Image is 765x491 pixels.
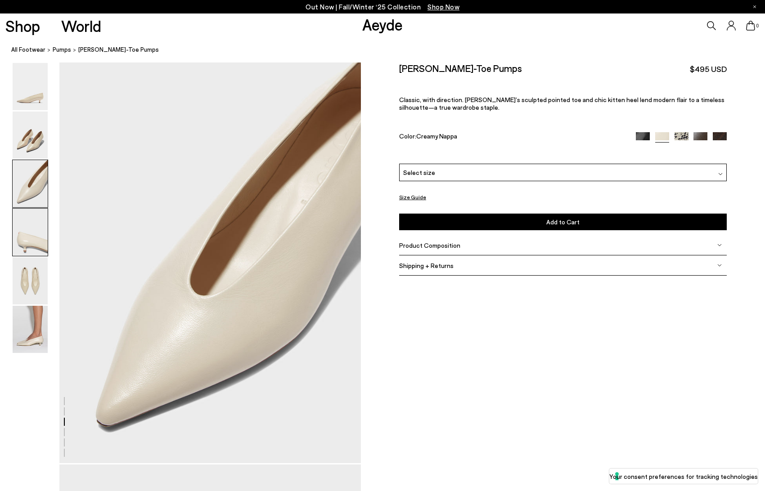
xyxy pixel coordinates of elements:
span: Creamy Nappa [416,132,457,140]
p: Out Now | Fall/Winter ‘25 Collection [306,1,459,13]
div: Color: [399,132,625,143]
label: Your consent preferences for tracking technologies [609,472,758,481]
img: svg%3E [717,263,722,268]
p: Classic, with direction. [PERSON_NAME]’s sculpted pointed toe and chic kitten heel lend modern fl... [399,96,727,111]
button: Size Guide [399,192,426,203]
img: Clara Pointed-Toe Pumps - Image 3 [13,160,48,207]
a: 0 [746,21,755,31]
img: Clara Pointed-Toe Pumps - Image 4 [13,209,48,256]
nav: breadcrumb [11,38,765,62]
img: Clara Pointed-Toe Pumps - Image 2 [13,112,48,159]
span: $495 USD [690,63,727,75]
h2: [PERSON_NAME]-Toe Pumps [399,62,522,74]
span: Product Composition [399,241,460,249]
a: Shop [5,18,40,34]
button: Add to Cart [399,214,727,230]
img: svg%3E [718,172,723,176]
img: Clara Pointed-Toe Pumps - Image 5 [13,257,48,304]
span: [PERSON_NAME]-Toe Pumps [78,45,159,54]
a: All Footwear [11,45,45,54]
img: Clara Pointed-Toe Pumps - Image 1 [13,63,48,110]
a: Aeyde [362,15,403,34]
span: Navigate to /collections/new-in [427,3,459,11]
a: World [61,18,101,34]
img: svg%3E [717,243,722,247]
span: 0 [755,23,760,28]
img: Clara Pointed-Toe Pumps - Image 6 [13,306,48,353]
button: Your consent preferences for tracking technologies [609,469,758,484]
span: Shipping + Returns [399,262,454,269]
span: Select size [403,168,435,177]
span: pumps [53,46,71,53]
a: pumps [53,45,71,54]
span: Add to Cart [546,218,580,226]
